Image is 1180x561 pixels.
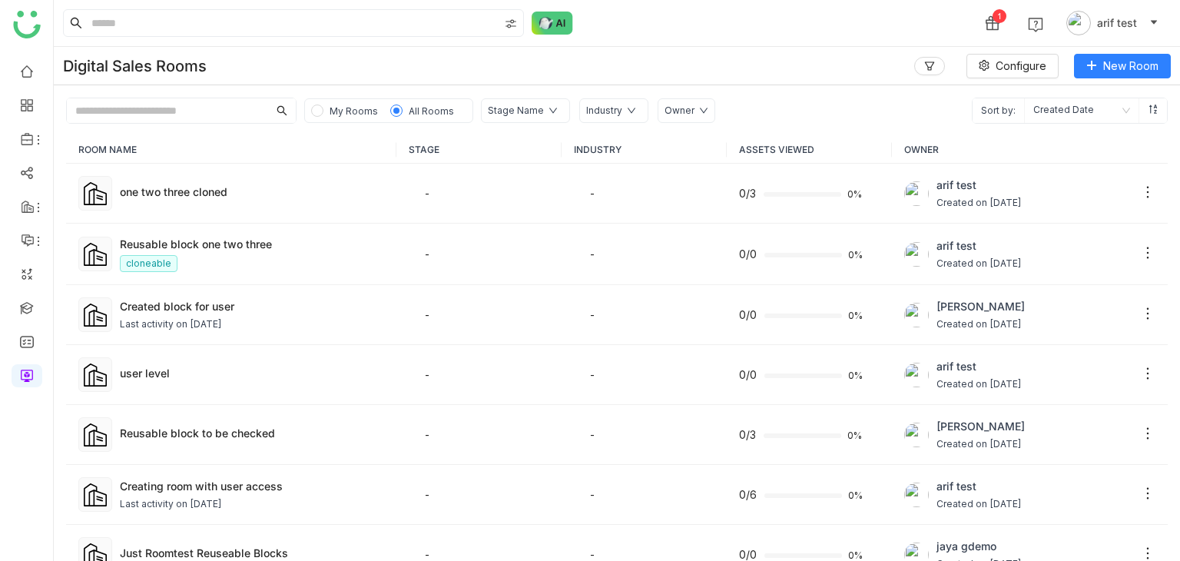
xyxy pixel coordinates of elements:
span: - [424,428,430,441]
span: 0% [848,251,867,260]
span: Created on [DATE] [936,257,1022,271]
span: New Room [1103,58,1158,75]
div: Creating room with user access [120,478,384,494]
span: 0/0 [739,367,757,383]
span: 0/3 [739,427,756,443]
div: Reusable block one two three [120,236,384,252]
img: logo [13,11,41,38]
span: 0/3 [739,185,756,202]
th: INDUSTRY [562,136,727,164]
img: 684abccfde261c4b36a4c026 [904,181,929,206]
div: Created block for user [120,298,384,314]
span: 0% [848,371,867,380]
th: OWNER [892,136,1168,164]
span: - [424,548,430,561]
span: - [424,368,430,381]
img: avatar [1066,11,1091,35]
span: 0/0 [739,307,757,324]
div: 1 [993,9,1006,23]
span: arif test [936,177,1022,194]
img: help.svg [1028,17,1043,32]
span: All Rooms [409,105,454,117]
span: - [424,187,430,200]
div: Last activity on [DATE] [120,317,222,332]
span: jaya gdemo [936,538,1022,555]
button: Configure [966,54,1059,78]
span: - [589,428,595,441]
span: arif test [936,237,1022,254]
span: - [589,187,595,200]
button: arif test [1063,11,1162,35]
span: 0% [847,431,866,440]
span: - [589,368,595,381]
span: 0/6 [739,486,757,503]
div: Digital Sales Rooms [63,57,207,75]
span: My Rooms [330,105,378,117]
nz-tag: cloneable [120,255,177,272]
span: 0/0 [739,246,757,263]
div: Stage Name [488,104,544,118]
span: [PERSON_NAME] [936,298,1025,315]
span: 0% [847,190,866,199]
div: Just Roomtest Reuseable Blocks [120,545,384,561]
span: 0% [848,311,867,320]
span: 0% [848,491,867,500]
th: ASSETS VIEWED [727,136,892,164]
span: - [424,308,430,321]
span: Created on [DATE] [936,437,1025,452]
div: user level [120,365,384,381]
img: 684abccfde261c4b36a4c026 [904,242,929,267]
button: New Room [1074,54,1171,78]
span: 0% [848,551,867,560]
span: arif test [936,478,1022,495]
span: Created on [DATE] [936,377,1022,392]
span: - [589,247,595,261]
span: arif test [936,358,1022,375]
img: 684abccfde261c4b36a4c026 [904,483,929,507]
th: ROOM NAME [66,136,396,164]
th: STAGE [396,136,562,164]
span: arif test [1097,15,1137,32]
span: Sort by: [973,98,1024,123]
span: - [424,488,430,501]
span: Created on [DATE] [936,497,1022,512]
nz-select-item: Created Date [1033,98,1130,123]
span: - [424,247,430,261]
div: Owner [665,104,694,118]
img: 684a9aedde261c4b36a3ced9 [904,423,929,447]
div: Last activity on [DATE] [120,497,222,512]
span: Created on [DATE] [936,196,1022,211]
span: Configure [996,58,1046,75]
div: Industry [586,104,622,118]
div: Reusable block to be checked [120,425,384,441]
span: [PERSON_NAME] [936,418,1025,435]
img: ask-buddy-normal.svg [532,12,573,35]
span: - [589,488,595,501]
img: 684a9aedde261c4b36a3ced9 [904,303,929,327]
div: one two three cloned [120,184,384,200]
img: 684abccfde261c4b36a4c026 [904,363,929,387]
span: Created on [DATE] [936,317,1025,332]
span: - [589,308,595,321]
span: - [589,548,595,561]
img: search-type.svg [505,18,517,30]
